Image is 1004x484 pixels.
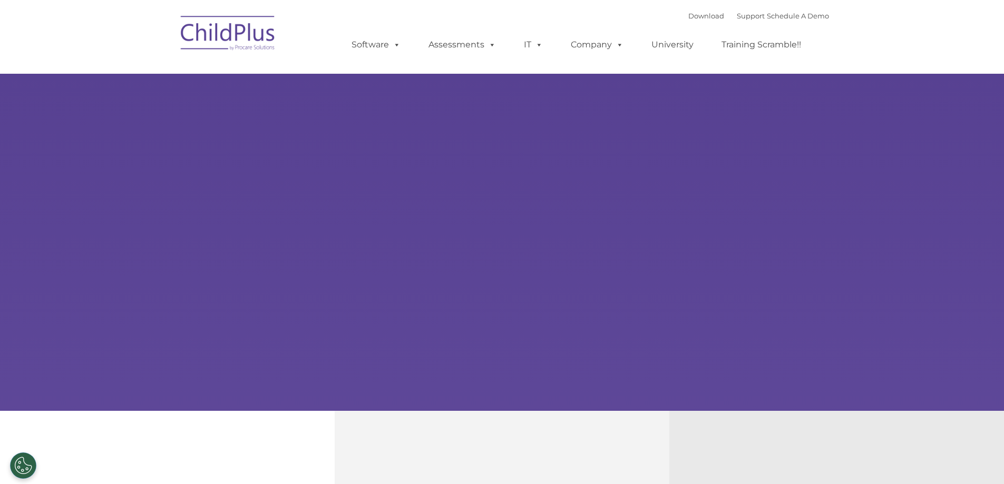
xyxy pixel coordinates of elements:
a: Assessments [418,34,506,55]
a: Training Scramble!! [711,34,812,55]
a: University [641,34,704,55]
a: Support [737,12,765,20]
button: Cookies Settings [10,452,36,479]
a: Company [560,34,634,55]
a: Software [341,34,411,55]
a: Download [688,12,724,20]
a: Schedule A Demo [767,12,829,20]
img: ChildPlus by Procare Solutions [176,8,281,61]
font: | [688,12,829,20]
a: IT [513,34,553,55]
